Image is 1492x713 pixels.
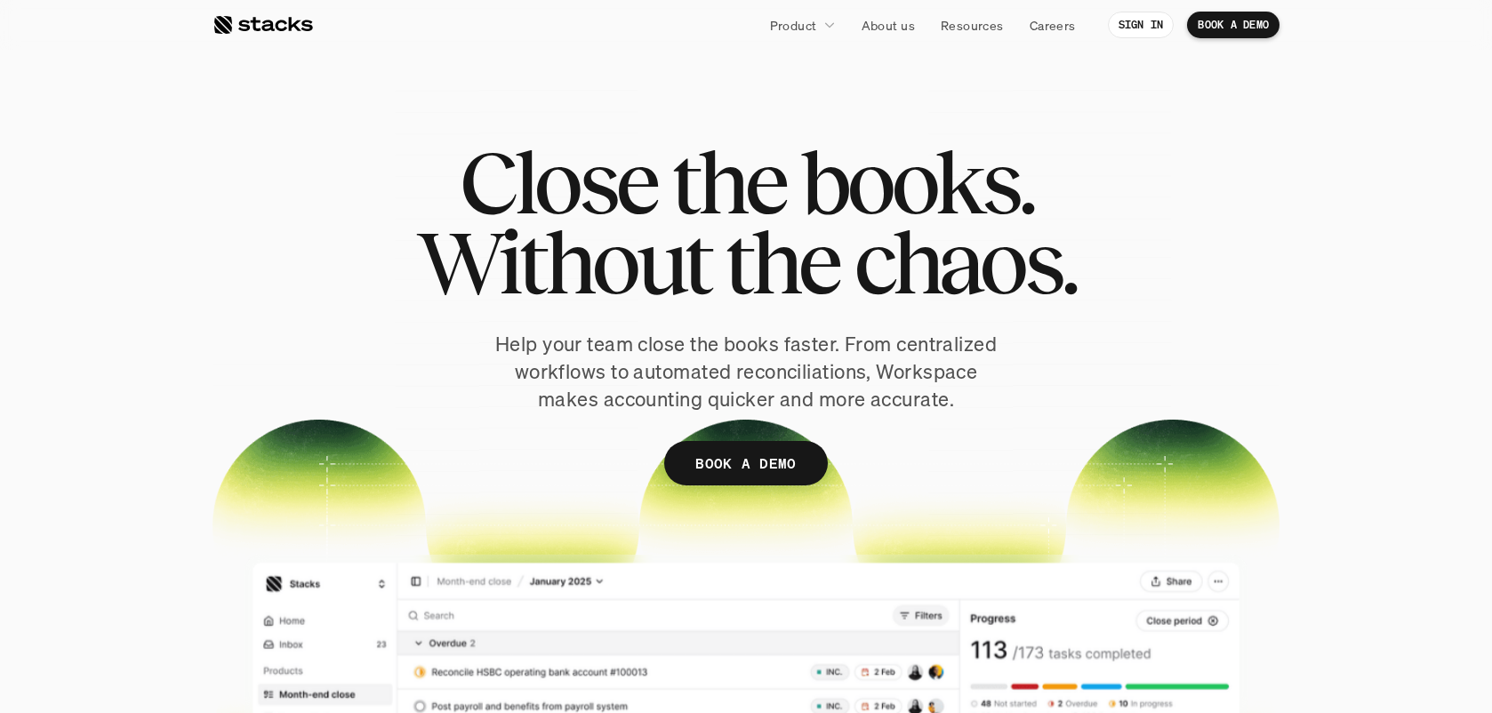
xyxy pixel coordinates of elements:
span: Close [460,142,656,222]
a: About us [851,9,926,41]
a: Careers [1019,9,1087,41]
p: Help your team close the books faster. From centralized workflows to automated reconciliations, W... [488,331,1004,413]
p: SIGN IN [1119,19,1164,31]
p: Careers [1030,16,1076,35]
span: chaos. [854,222,1076,302]
a: BOOK A DEMO [664,441,828,485]
span: books. [800,142,1033,222]
p: BOOK A DEMO [1198,19,1269,31]
a: Resources [930,9,1015,41]
span: the [725,222,838,302]
a: BOOK A DEMO [1187,12,1279,38]
a: SIGN IN [1108,12,1175,38]
p: BOOK A DEMO [695,451,797,477]
p: Product [770,16,817,35]
span: Without [416,222,710,302]
p: About us [862,16,915,35]
p: Resources [941,16,1004,35]
span: the [671,142,785,222]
